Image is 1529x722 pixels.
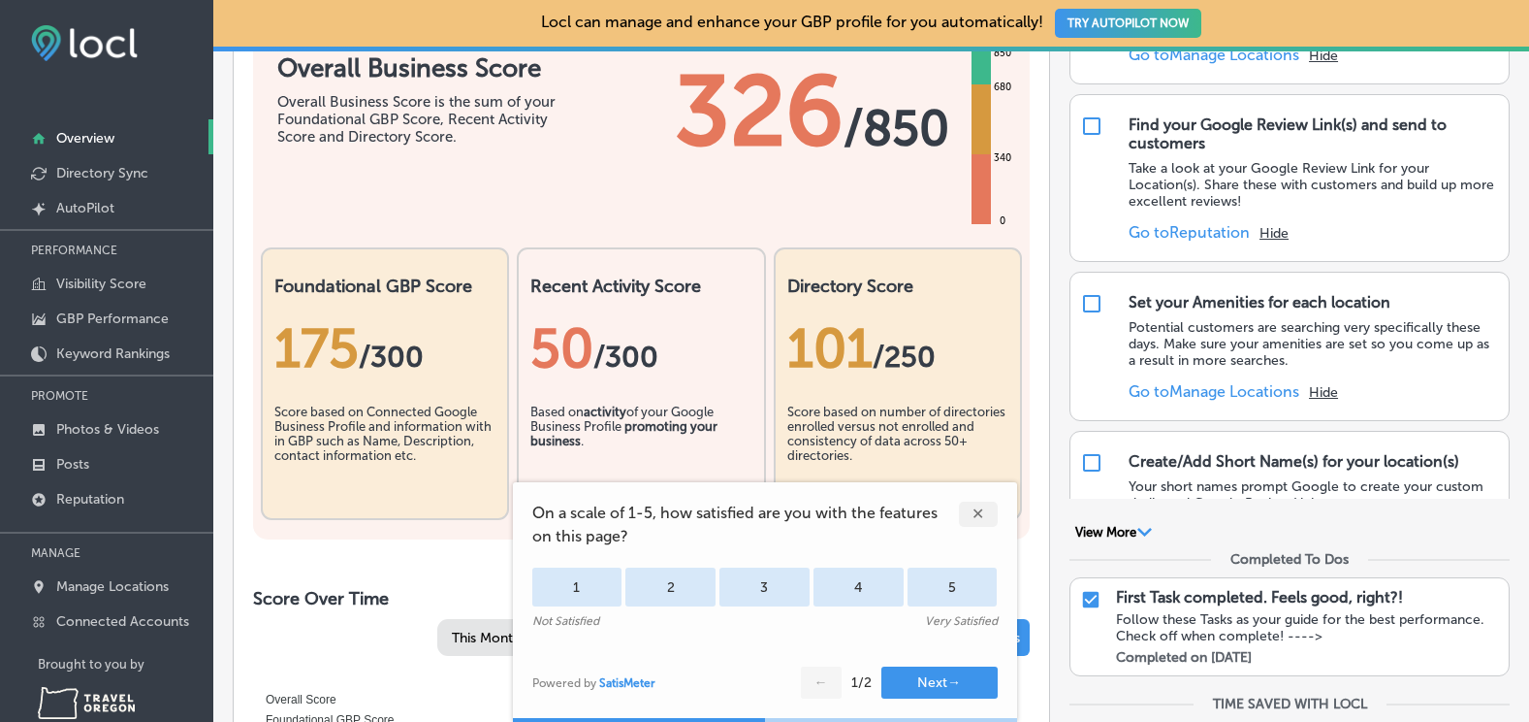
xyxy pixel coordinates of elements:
p: Take a look at your Google Review Link for your Location(s). Share these with customers and build... [1129,160,1499,210]
p: Directory Sync [56,165,148,181]
div: 680 [990,80,1015,95]
button: Hide [1309,384,1338,401]
div: 50 [530,316,751,380]
p: Brought to you by [38,657,213,672]
div: ✕ [959,502,998,527]
button: View More [1069,524,1158,541]
p: Overview [56,130,114,147]
div: 175 [274,316,495,380]
div: 5 [908,568,998,607]
button: Hide [1309,48,1338,64]
span: Overall Score [251,693,336,706]
div: Powered by [532,676,655,690]
div: TIME SAVED WITH LOCL [1213,696,1367,712]
div: 4 [813,568,904,607]
h2: Score Over Time [253,588,1030,609]
div: Overall Business Score is the sum of your Foundational GBP Score, Recent Activity Score and Direc... [277,93,568,146]
p: Visibility Score [56,276,146,292]
span: /250 [873,340,936,375]
p: Photos & Videos [56,421,159,438]
div: 2 [625,568,716,607]
div: Based on of your Google Business Profile . [530,405,751,502]
b: activity [584,405,626,419]
p: Potential customers are searching very specifically these days. Make sure your amenities are set ... [1129,319,1499,369]
button: Next→ [881,667,998,699]
div: 850 [990,46,1015,61]
div: 1 / 2 [851,674,872,691]
p: Manage Locations [56,578,169,595]
span: This Month [452,630,521,646]
span: /300 [593,340,658,375]
div: Not Satisfied [532,614,599,628]
div: Very Satisfied [925,614,998,628]
div: Set your Amenities for each location [1129,293,1390,312]
span: / 850 [844,99,949,157]
label: Completed on [DATE] [1116,649,1252,666]
b: promoting your business [530,419,717,448]
p: Keyword Rankings [56,345,170,362]
button: ← [801,667,842,699]
div: 3 [719,568,810,607]
div: 101 [787,316,1008,380]
span: 326 [675,53,844,170]
button: TRY AUTOPILOT NOW [1055,9,1201,38]
p: First Task completed. Feels good, right?! [1116,588,1403,607]
div: 0 [996,213,1009,229]
a: Go toReputation [1129,223,1250,242]
div: 1 [532,568,622,607]
p: GBP Performance [56,311,169,327]
h2: Recent Activity Score [530,276,751,297]
a: Go toManage Locations [1129,46,1299,64]
div: Completed To Dos [1230,551,1349,568]
div: Score based on Connected Google Business Profile and information with in GBP such as Name, Descri... [274,405,495,502]
span: / 300 [359,340,424,375]
p: AutoPilot [56,200,114,216]
a: Go toManage Locations [1129,382,1299,401]
div: Create/Add Short Name(s) for your location(s) [1129,452,1459,471]
h1: Overall Business Score [277,53,568,83]
div: 340 [990,150,1015,166]
h2: Foundational GBP Score [274,276,495,297]
p: Connected Accounts [56,613,189,630]
div: Score based on number of directories enrolled versus not enrolled and consistency of data across ... [787,405,1008,502]
p: Your short names prompt Google to create your custom dedicated Google Review Link. [1129,478,1499,511]
div: Follow these Tasks as your guide for the best performance. Check off when complete! ----> [1116,611,1499,644]
h2: Directory Score [787,276,1008,297]
div: Find your Google Review Link(s) and send to customers [1129,115,1499,152]
span: On a scale of 1-5, how satisfied are you with the features on this page? [532,502,959,548]
p: Posts [56,456,89,473]
img: fda3e92497d09a02dc62c9cd864e3231.png [31,25,138,61]
p: Reputation [56,491,124,508]
button: Hide [1259,225,1289,242]
a: SatisMeter [599,676,655,690]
